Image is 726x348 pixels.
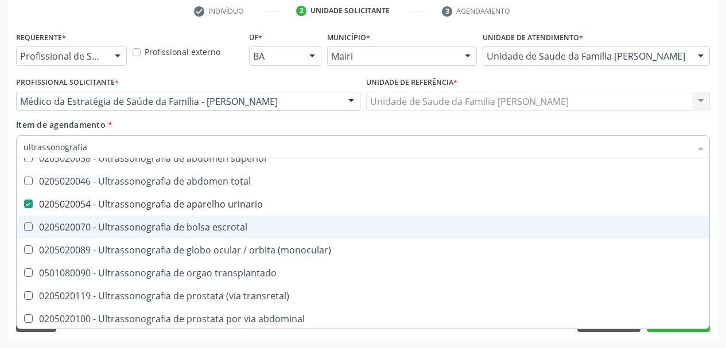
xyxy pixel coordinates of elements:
[20,50,103,62] span: Profissional de Saúde
[487,50,686,62] span: Unidade de Saude da Familia [PERSON_NAME]
[16,29,66,46] label: Requerente
[483,29,583,46] label: Unidade de atendimento
[24,135,691,158] input: Buscar por procedimentos
[366,74,457,92] label: Unidade de referência
[20,96,337,107] span: Médico da Estratégia de Saúde da Família - [PERSON_NAME]
[327,29,370,46] label: Município
[24,291,702,300] div: 0205020119 - Ultrassonografia de prostata (via transretal)
[310,6,390,16] div: Unidade solicitante
[253,50,297,62] span: BA
[24,154,702,163] div: 0205020038 - Ultrassonografia de abdomen superior
[16,119,106,130] span: Item de agendamento
[24,222,702,232] div: 0205020070 - Ultrassonografia de bolsa escrotal
[24,200,702,209] div: 0205020054 - Ultrassonografia de aparelho urinario
[24,177,702,186] div: 0205020046 - Ultrassonografia de abdomen total
[24,245,702,255] div: 0205020089 - Ultrassonografia de globo ocular / orbita (monocular)
[296,6,306,16] div: 2
[24,268,702,277] div: 0501080090 - Ultrassonografia de orgao transplantado
[249,29,262,46] label: UF
[16,74,119,92] label: Profissional Solicitante
[24,314,702,323] div: 0205020100 - Ultrassonografia de prostata por via abdominal
[331,50,453,62] span: Mairi
[145,46,220,58] label: Profissional externo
